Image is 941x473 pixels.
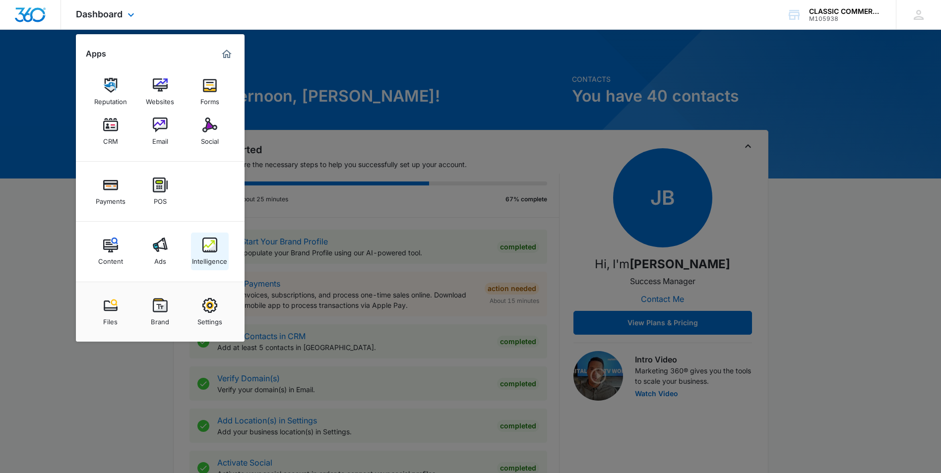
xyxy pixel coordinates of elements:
h2: Apps [86,49,106,59]
div: Websites [146,93,174,106]
div: Ads [154,252,166,265]
a: Payments [92,173,129,210]
a: Email [141,113,179,150]
a: Marketing 360® Dashboard [219,46,235,62]
div: Payments [96,192,125,205]
div: Social [201,132,219,145]
a: Social [191,113,229,150]
div: Reputation [94,93,127,106]
a: Brand [141,293,179,331]
a: Websites [141,73,179,111]
a: Ads [141,233,179,270]
a: POS [141,173,179,210]
div: Settings [197,313,222,326]
div: POS [154,192,167,205]
div: account name [809,7,881,15]
a: CRM [92,113,129,150]
a: Forms [191,73,229,111]
a: Files [92,293,129,331]
div: CRM [103,132,118,145]
a: Reputation [92,73,129,111]
span: Dashboard [76,9,123,19]
div: Intelligence [192,252,227,265]
div: Content [98,252,123,265]
a: Settings [191,293,229,331]
div: Files [103,313,118,326]
a: Intelligence [191,233,229,270]
div: Forms [200,93,219,106]
div: account id [809,15,881,22]
div: Brand [151,313,169,326]
a: Content [92,233,129,270]
div: Email [152,132,168,145]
